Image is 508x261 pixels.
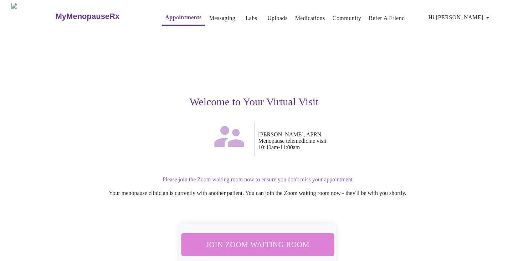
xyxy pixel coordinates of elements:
button: Messaging [206,11,238,25]
a: Messaging [209,13,235,23]
img: MyMenopauseRx Logo [11,3,55,30]
p: [PERSON_NAME], APRN Menopause telemedicine visit 10:40am - 11:00am [258,131,474,151]
span: Hi [PERSON_NAME] [429,12,492,22]
button: Join Zoom Waiting Room [181,233,334,256]
button: Hi [PERSON_NAME] [426,10,495,25]
button: Medications [292,11,328,25]
a: MyMenopauseRx [55,4,148,29]
button: Appointments [162,10,204,26]
button: Uploads [265,11,291,25]
h3: MyMenopauseRx [56,12,120,21]
p: Please join the Zoom waiting room now to ensure you don't miss your appointment [42,176,474,183]
a: Uploads [267,13,288,23]
button: Refer a Friend [366,11,408,25]
p: Your menopause clinician is currently with another patient. You can join the Zoom waiting room no... [42,190,474,196]
a: Refer a Friend [369,13,405,23]
a: Labs [246,13,257,23]
button: Labs [240,11,263,25]
a: Medications [295,13,325,23]
button: Community [330,11,364,25]
h3: Welcome to Your Virtual Visit [35,96,474,108]
a: Appointments [165,12,201,22]
a: Community [333,13,361,23]
span: Join Zoom Waiting Room [190,238,324,251]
